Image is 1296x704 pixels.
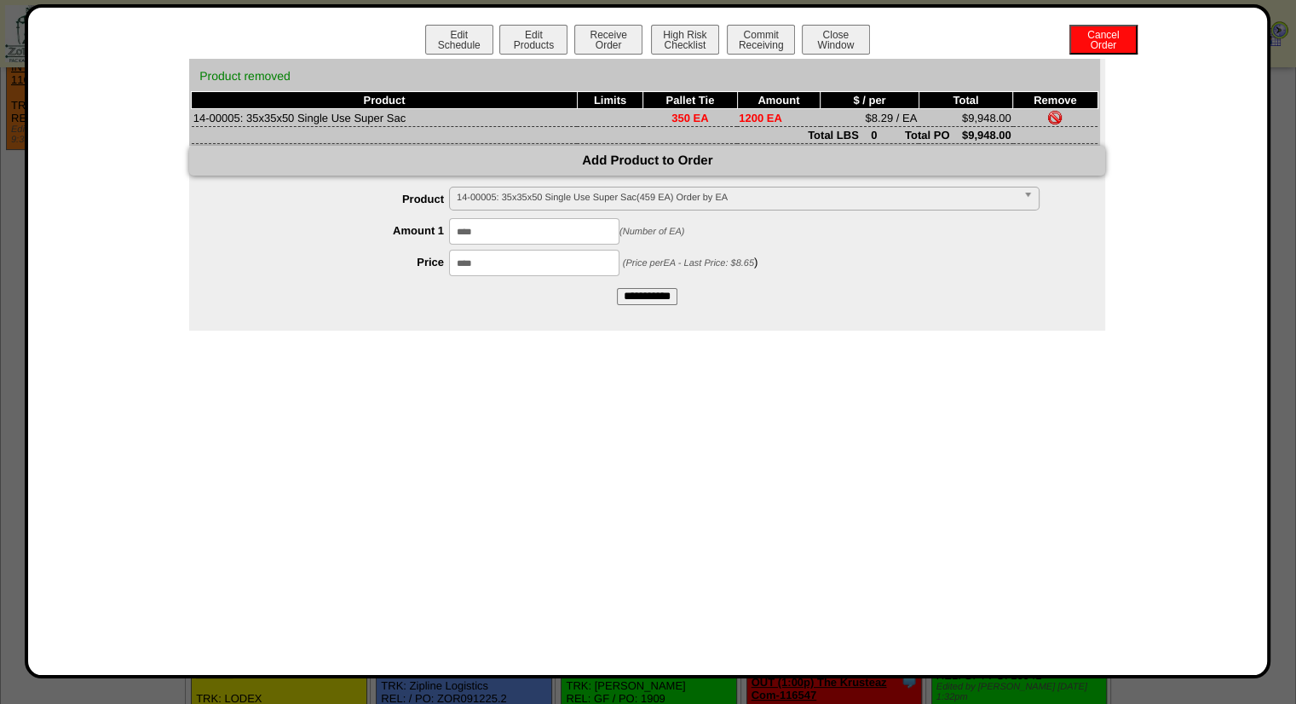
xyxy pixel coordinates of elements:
img: Remove Item [1048,111,1062,124]
td: Total LBS 0 Total PO $9,948.00 [192,127,1013,144]
button: CloseWindow [802,25,870,55]
th: Total [919,92,1012,109]
button: EditProducts [499,25,567,55]
a: High RiskChecklist [649,39,723,51]
td: 14-00005: 35x35x50 Single Use Super Sac [192,109,578,127]
span: EA [663,258,675,268]
th: Remove [1013,92,1097,109]
div: Product removed [191,61,1097,91]
th: Limits [577,92,642,109]
th: Amount [737,92,821,109]
button: CommitReceiving [727,25,795,55]
th: $ / per [821,92,919,109]
span: (Number of EA) [619,227,684,237]
span: (Price per [623,258,754,268]
button: High RiskChecklist [651,25,719,55]
td: $8.29 / EA [821,109,919,127]
td: $9,948.00 [919,109,1012,127]
div: Add Product to Order [189,146,1105,176]
label: Price [223,256,449,268]
span: 1200 EA [739,112,782,124]
span: 14-00005: 35x35x50 Single Use Super Sac(459 EA) Order by EA [457,188,1017,208]
span: 350 EA [671,112,708,124]
th: Product [192,92,578,109]
button: CancelOrder [1069,25,1138,55]
div: ) [223,250,1105,276]
label: Product [223,193,449,205]
button: ReceiveOrder [574,25,642,55]
a: CloseWindow [800,38,872,51]
button: EditSchedule [425,25,493,55]
label: Amount 1 [223,224,449,237]
th: Pallet Tie [643,92,737,109]
span: - Last Price: $8.65 [678,258,754,268]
